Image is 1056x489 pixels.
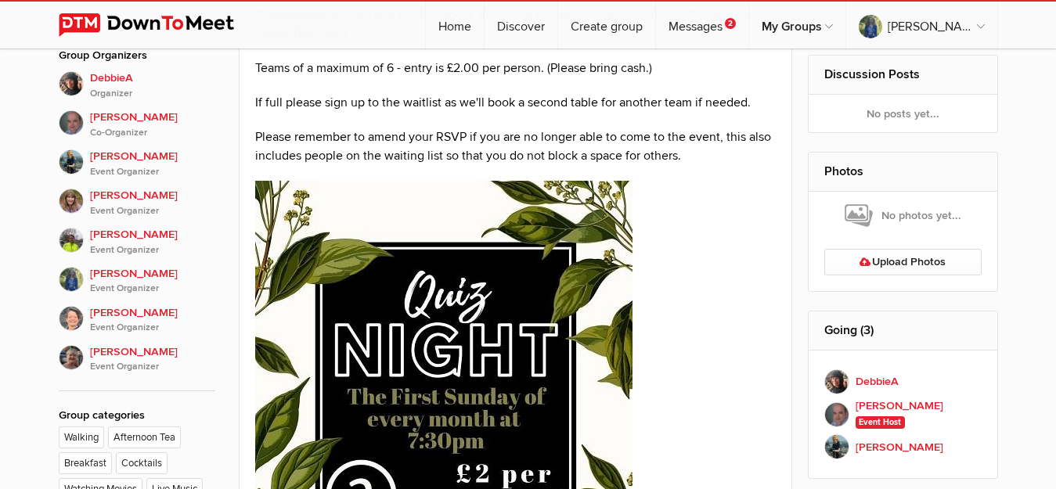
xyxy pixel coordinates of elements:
span: DebbieA [90,70,215,101]
a: My Groups [749,2,845,49]
img: Adrian [824,402,849,427]
a: Discussion Posts [824,67,920,82]
a: [PERSON_NAME] [824,431,982,462]
a: Photos [824,164,863,179]
a: DebbieA [824,366,982,397]
a: [PERSON_NAME]Event Organizer [59,218,215,257]
img: Ann van [59,345,84,370]
a: Messages2 [656,2,748,49]
i: Event Organizer [90,321,215,335]
span: [PERSON_NAME] [90,109,215,140]
a: [PERSON_NAME]Event Organizer [59,297,215,336]
a: [PERSON_NAME]Event Organizer [59,257,215,297]
i: Event Organizer [90,360,215,374]
i: Event Organizer [90,204,215,218]
div: Group categories [59,407,215,424]
a: Create group [558,2,655,49]
img: DownToMeet [59,13,258,37]
img: Lou Phillips [59,306,84,331]
p: If full please sign up to the waitlist as we'll book a second table for another team if needed. [255,93,777,112]
img: Helen D [59,189,84,214]
span: [PERSON_NAME] [90,265,215,297]
h2: Going (3) [824,311,982,349]
img: DebbieA [824,369,849,394]
i: Event Organizer [90,282,215,296]
p: Teams of a maximum of 6 - entry is £2.00 per person. (Please bring cash.) [255,59,777,77]
img: Debbie K [59,267,84,292]
i: Event Organizer [90,243,215,257]
i: Organizer [90,87,215,101]
p: Please remember to amend your RSVP if you are no longer able to come to the event, this also incl... [255,128,777,165]
b: DebbieA [856,373,899,390]
span: [PERSON_NAME] [90,304,215,336]
a: [PERSON_NAME]Event Organizer [59,336,215,375]
img: Louise [59,149,84,174]
span: [PERSON_NAME] [90,226,215,257]
span: [PERSON_NAME] [90,343,215,375]
a: [PERSON_NAME]Event Organizer [59,140,215,179]
a: [PERSON_NAME] Event Host [824,397,982,431]
a: [PERSON_NAME]Co-Organizer [59,101,215,140]
span: [PERSON_NAME] [90,187,215,218]
img: Adrian [59,110,84,135]
img: DebbieA [59,71,84,96]
span: 2 [725,18,736,29]
div: Group Organizers [59,47,215,64]
img: Adam Lea [59,228,84,253]
i: Event Organizer [90,165,215,179]
a: Upload Photos [824,249,982,275]
a: DebbieAOrganizer [59,71,215,101]
b: [PERSON_NAME] [856,439,943,456]
a: Discover [485,2,557,49]
i: Co-Organizer [90,126,215,140]
div: No posts yet... [809,95,997,132]
a: [PERSON_NAME]Event Organizer [59,179,215,218]
span: [PERSON_NAME] [90,148,215,179]
span: Event Host [856,416,905,429]
img: Louise [824,434,849,459]
a: [PERSON_NAME] [846,2,997,49]
a: Home [426,2,484,49]
span: No photos yet... [845,203,961,229]
b: [PERSON_NAME] [856,397,943,415]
